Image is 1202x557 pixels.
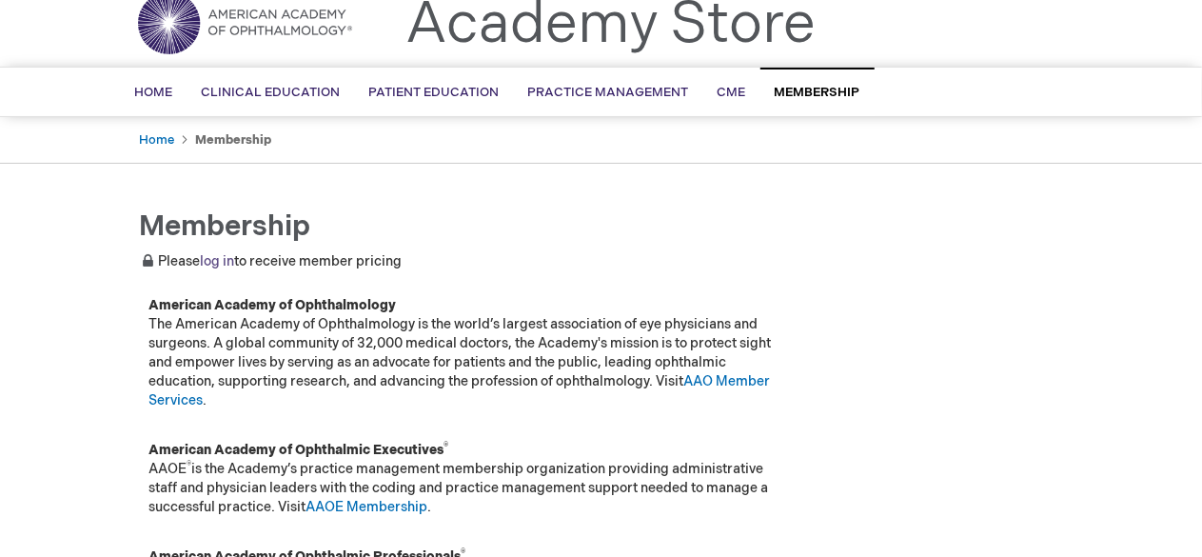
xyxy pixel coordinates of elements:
[149,297,397,313] strong: American Academy of Ophthalmology
[149,441,787,517] p: AAOE is the Academy’s practice management membership organization providing administrative staff ...
[135,85,173,100] span: Home
[306,499,428,515] a: AAOE Membership
[528,85,689,100] span: Practice Management
[140,132,175,148] a: Home
[718,85,746,100] span: CME
[149,442,449,458] strong: American Academy of Ophthalmic Executives
[149,296,787,410] p: The American Academy of Ophthalmology is the world’s largest association of eye physicians and su...
[187,460,192,471] sup: ®
[196,132,272,148] strong: Membership
[444,441,449,452] sup: ®
[201,253,235,269] a: log in
[140,209,311,244] span: Membership
[202,85,341,100] span: Clinical Education
[369,85,500,100] span: Patient Education
[775,85,860,100] span: Membership
[140,253,403,269] span: Please to receive member pricing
